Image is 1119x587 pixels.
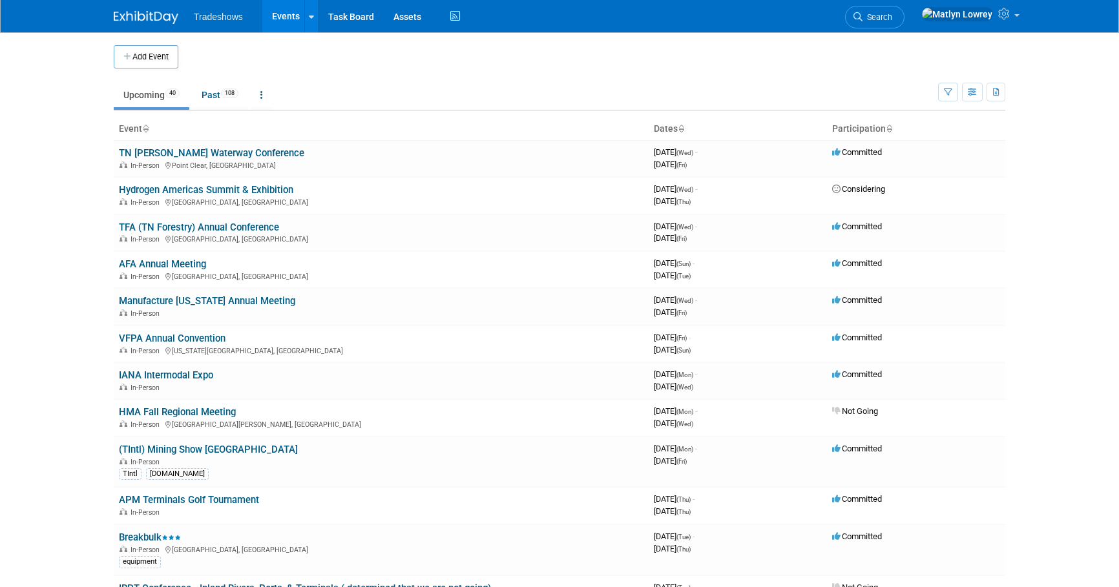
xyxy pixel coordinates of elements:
[131,198,163,207] span: In-Person
[146,468,209,480] div: [DOMAIN_NAME]
[654,307,687,317] span: [DATE]
[654,406,697,416] span: [DATE]
[832,184,885,194] span: Considering
[120,273,127,279] img: In-Person Event
[654,147,697,157] span: [DATE]
[131,508,163,517] span: In-Person
[120,420,127,427] img: In-Person Event
[654,506,691,516] span: [DATE]
[119,494,259,506] a: APM Terminals Golf Tournament
[119,295,295,307] a: Manufacture [US_STATE] Annual Meeting
[119,345,643,355] div: [US_STATE][GEOGRAPHIC_DATA], [GEOGRAPHIC_DATA]
[120,458,127,464] img: In-Person Event
[832,221,882,231] span: Committed
[119,556,161,568] div: equipment
[832,494,882,504] span: Committed
[131,420,163,429] span: In-Person
[654,531,695,541] span: [DATE]
[832,147,882,157] span: Committed
[131,161,163,170] span: In-Person
[654,160,687,169] span: [DATE]
[676,223,693,231] span: (Wed)
[120,347,127,353] img: In-Person Event
[654,221,697,231] span: [DATE]
[676,347,691,354] span: (Sun)
[131,546,163,554] span: In-Person
[119,444,298,455] a: (TIntl) Mining Show [GEOGRAPHIC_DATA]
[695,295,697,305] span: -
[676,508,691,515] span: (Thu)
[119,196,643,207] div: [GEOGRAPHIC_DATA], [GEOGRAPHIC_DATA]
[120,384,127,390] img: In-Person Event
[676,149,693,156] span: (Wed)
[119,468,141,480] div: TIntl
[676,420,693,427] span: (Wed)
[676,408,693,415] span: (Mon)
[693,258,695,268] span: -
[693,531,695,541] span: -
[695,184,697,194] span: -
[654,233,687,243] span: [DATE]
[676,235,687,242] span: (Fri)
[676,458,687,465] span: (Fri)
[131,347,163,355] span: In-Person
[131,309,163,318] span: In-Person
[676,260,691,267] span: (Sun)
[654,544,691,553] span: [DATE]
[832,369,882,379] span: Committed
[119,369,213,381] a: IANA Intermodal Expo
[120,198,127,205] img: In-Person Event
[676,384,693,391] span: (Wed)
[120,161,127,168] img: In-Person Event
[695,147,697,157] span: -
[165,88,180,98] span: 40
[131,235,163,243] span: In-Person
[695,444,697,453] span: -
[120,235,127,242] img: In-Person Event
[678,123,684,134] a: Sort by Start Date
[676,371,693,378] span: (Mon)
[654,345,691,355] span: [DATE]
[119,544,643,554] div: [GEOGRAPHIC_DATA], [GEOGRAPHIC_DATA]
[114,83,189,107] a: Upcoming40
[142,123,149,134] a: Sort by Event Name
[192,83,248,107] a: Past108
[832,258,882,268] span: Committed
[114,11,178,24] img: ExhibitDay
[221,88,238,98] span: 108
[693,494,695,504] span: -
[676,161,687,169] span: (Fri)
[695,406,697,416] span: -
[654,295,697,305] span: [DATE]
[654,184,697,194] span: [DATE]
[114,45,178,68] button: Add Event
[676,309,687,316] span: (Fri)
[119,258,206,270] a: AFA Annual Meeting
[119,147,304,159] a: TN [PERSON_NAME] Waterway Conference
[654,418,693,428] span: [DATE]
[654,456,687,466] span: [DATE]
[119,233,643,243] div: [GEOGRAPHIC_DATA], [GEOGRAPHIC_DATA]
[654,494,695,504] span: [DATE]
[695,221,697,231] span: -
[131,458,163,466] span: In-Person
[654,333,691,342] span: [DATE]
[114,118,649,140] th: Event
[654,382,693,391] span: [DATE]
[119,406,236,418] a: HMA Fall Regional Meeting
[676,186,693,193] span: (Wed)
[676,273,691,280] span: (Tue)
[832,531,882,541] span: Committed
[676,446,693,453] span: (Mon)
[654,196,691,206] span: [DATE]
[194,12,243,22] span: Tradeshows
[689,333,691,342] span: -
[863,12,892,22] span: Search
[120,546,127,552] img: In-Person Event
[119,160,643,170] div: Point Clear, [GEOGRAPHIC_DATA]
[654,369,697,379] span: [DATE]
[119,418,643,429] div: [GEOGRAPHIC_DATA][PERSON_NAME], [GEOGRAPHIC_DATA]
[676,297,693,304] span: (Wed)
[119,333,225,344] a: VFPA Annual Convention
[654,258,695,268] span: [DATE]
